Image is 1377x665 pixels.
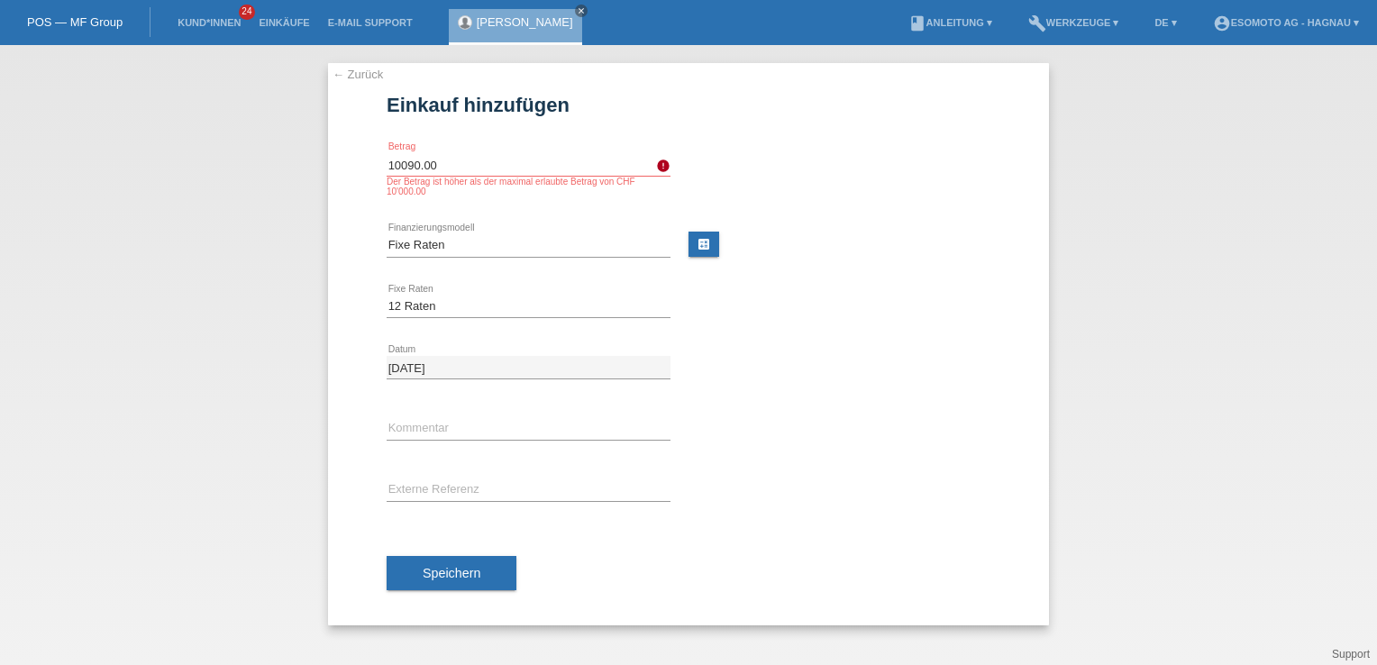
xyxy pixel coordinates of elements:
h1: Einkauf hinzufügen [387,94,990,116]
a: account_circleEsomoto AG - Hagnau ▾ [1204,17,1368,28]
a: Einkäufe [250,17,318,28]
a: buildWerkzeuge ▾ [1019,17,1128,28]
a: E-Mail Support [319,17,422,28]
button: Speichern [387,556,516,590]
a: close [575,5,588,17]
i: error [656,159,670,173]
span: Speichern [423,566,480,580]
a: [PERSON_NAME] [477,15,573,29]
i: close [577,6,586,15]
i: book [908,14,926,32]
a: calculate [688,232,719,257]
a: ← Zurück [333,68,383,81]
i: build [1028,14,1046,32]
a: Kund*innen [169,17,250,28]
a: DE ▾ [1145,17,1185,28]
span: 24 [239,5,255,20]
i: calculate [697,237,711,251]
a: bookAnleitung ▾ [899,17,1001,28]
a: POS — MF Group [27,15,123,29]
a: Support [1332,648,1370,660]
div: Der Betrag ist höher als der maximal erlaubte Betrag von CHF 10'000.00 [387,177,670,196]
i: account_circle [1213,14,1231,32]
